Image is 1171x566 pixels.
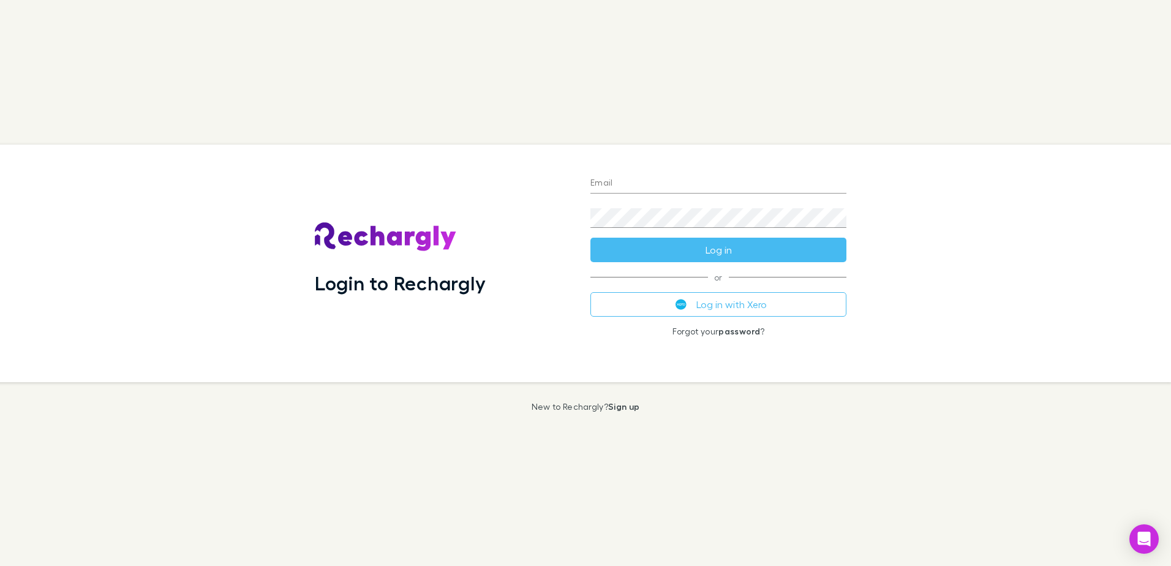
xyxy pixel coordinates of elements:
button: Log in [590,238,846,262]
h1: Login to Rechargly [315,271,486,295]
img: Rechargly's Logo [315,222,457,252]
a: Sign up [608,401,639,412]
button: Log in with Xero [590,292,846,317]
p: New to Rechargly? [532,402,640,412]
div: Open Intercom Messenger [1129,524,1159,554]
img: Xero's logo [676,299,687,310]
a: password [718,326,760,336]
p: Forgot your ? [590,326,846,336]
